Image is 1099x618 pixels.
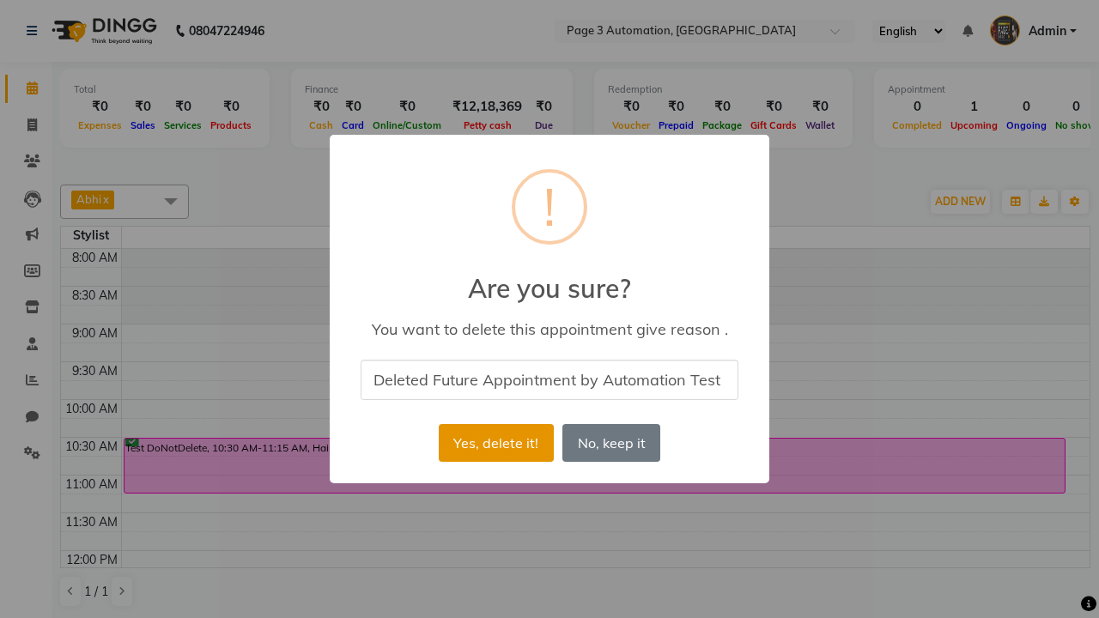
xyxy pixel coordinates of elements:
button: Yes, delete it! [439,424,554,462]
input: Please enter the reason [361,360,738,400]
div: ! [543,173,556,241]
button: No, keep it [562,424,660,462]
div: You want to delete this appointment give reason . [355,319,744,339]
h2: Are you sure? [330,252,769,304]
